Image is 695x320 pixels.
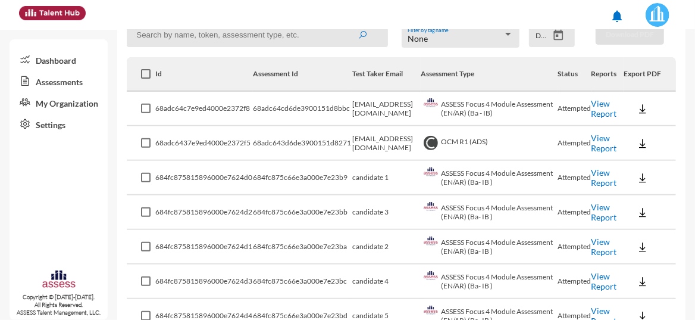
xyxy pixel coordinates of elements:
td: ASSESS Focus 4 Module Assessment (EN/AR) (Ba- IB ) [421,230,558,265]
th: Export PDF [624,57,676,92]
td: Attempted [558,265,591,299]
td: candidate 2 [352,230,421,265]
th: Assessment Type [421,57,558,92]
th: Reports [591,57,624,92]
td: 684fc875c66e3a000e7e23bc [253,265,352,299]
th: Status [558,57,591,92]
a: View Report [591,98,617,119]
td: 684fc875815896000e7624d2 [155,195,253,230]
td: 684fc875c66e3a000e7e23ba [253,230,352,265]
td: ASSESS Focus 4 Module Assessment (EN/AR) (Ba- IB ) [421,161,558,195]
td: 68adc6437e9ed4000e2372f5 [155,126,253,161]
td: Attempted [558,161,591,195]
td: 68adc643d6de3900151d8271 [253,126,352,161]
td: [EMAIL_ADDRESS][DOMAIN_NAME] [352,92,421,126]
a: View Report [591,202,617,222]
mat-icon: notifications [610,9,624,23]
td: 684fc875c66e3a000e7e23b9 [253,161,352,195]
td: candidate 4 [352,265,421,299]
th: Id [155,57,253,92]
a: View Report [591,167,617,188]
td: 68adc64cd6de3900151d8bbc [253,92,352,126]
span: Download PDF [606,30,654,39]
td: 68adc64c7e9ed4000e2372f8 [155,92,253,126]
a: View Report [591,237,617,257]
td: Attempted [558,195,591,230]
td: ASSESS Focus 4 Module Assessment (EN/AR) (Ba- IB ) [421,195,558,230]
a: View Report [591,271,617,291]
th: Test Taker Email [352,57,421,92]
input: Search by name, token, assessment type, etc. [127,23,387,47]
span: None [408,33,428,44]
td: candidate 3 [352,195,421,230]
td: OCM R1 (ADS) [421,126,558,161]
th: Assessment Id [253,57,352,92]
button: Open calendar [548,29,569,42]
td: [EMAIL_ADDRESS][DOMAIN_NAME] [352,126,421,161]
img: assesscompany-logo.png [42,269,76,291]
td: 684fc875c66e3a000e7e23bb [253,195,352,230]
a: Assessments [10,70,108,92]
td: Attempted [558,230,591,265]
button: Download PDF [596,25,664,45]
td: Attempted [558,126,591,161]
td: candidate 1 [352,161,421,195]
a: View Report [591,133,617,153]
td: 684fc875815896000e7624d1 [155,230,253,265]
a: Settings [10,113,108,135]
a: Dashboard [10,49,108,70]
td: ASSESS Focus 4 Module Assessment (EN/AR) (Ba - IB) [421,92,558,126]
a: My Organization [10,92,108,113]
td: 684fc875815896000e7624d0 [155,161,253,195]
p: Copyright © [DATE]-[DATE]. All Rights Reserved. ASSESS Talent Management, LLC. [10,293,108,316]
td: 684fc875815896000e7624d3 [155,265,253,299]
td: ASSESS Focus 4 Module Assessment (EN/AR) (Ba- IB ) [421,265,558,299]
td: Attempted [558,92,591,126]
